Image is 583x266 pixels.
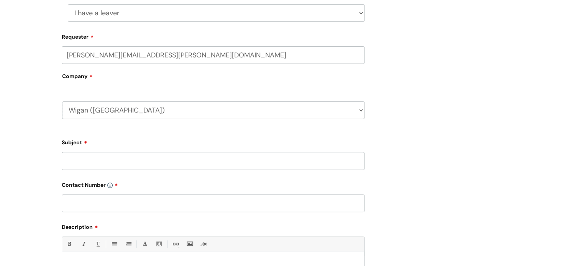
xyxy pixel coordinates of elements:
a: Remove formatting (Ctrl-\) [199,239,209,249]
input: Email [62,46,365,64]
label: Subject [62,137,365,146]
img: info-icon.svg [107,183,113,188]
a: Link [171,239,180,249]
label: Requester [62,31,365,40]
a: Back Color [154,239,164,249]
label: Company [62,70,365,88]
label: Contact Number [62,179,365,188]
a: 1. Ordered List (Ctrl-Shift-8) [123,239,133,249]
a: Underline(Ctrl-U) [93,239,102,249]
label: Description [62,221,365,230]
a: • Unordered List (Ctrl-Shift-7) [109,239,119,249]
a: Font Color [140,239,149,249]
a: Insert Image... [185,239,194,249]
a: Italic (Ctrl-I) [79,239,88,249]
a: Bold (Ctrl-B) [64,239,74,249]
